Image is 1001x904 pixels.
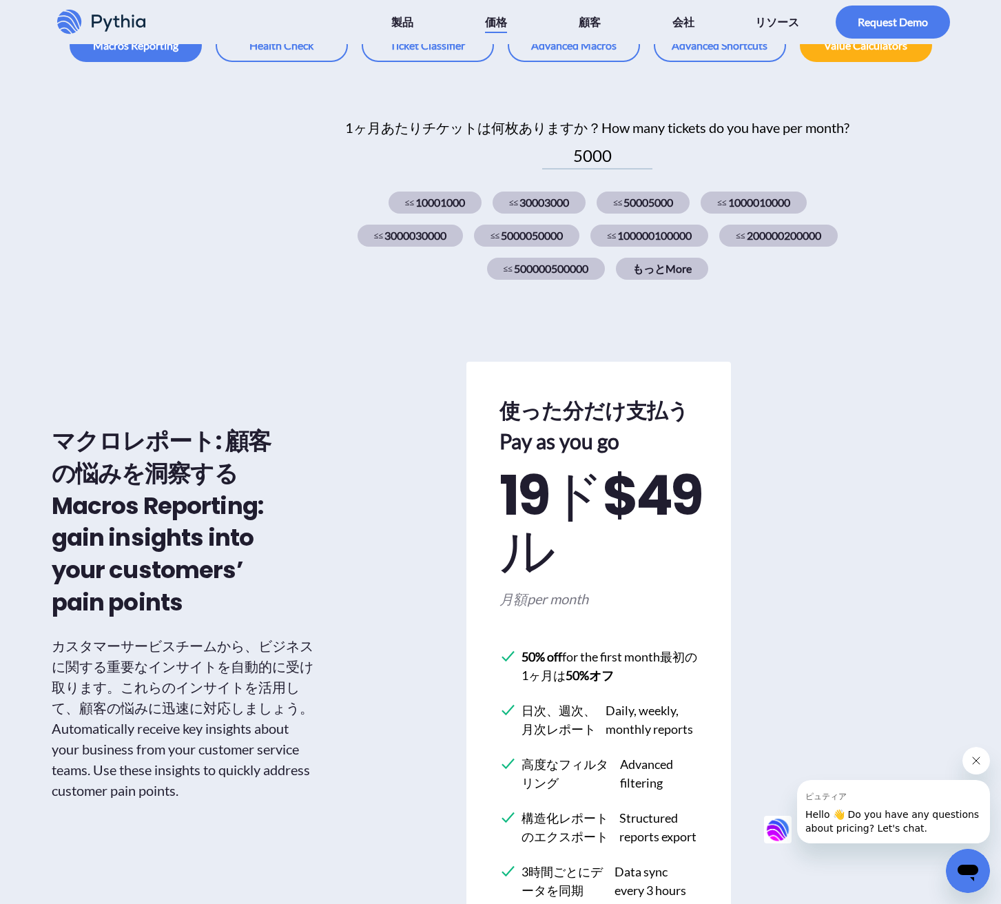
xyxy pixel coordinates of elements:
[509,197,514,207] font: ≤
[504,263,513,275] span: ≤
[654,229,692,242] font: 100000
[962,747,990,774] iframe: ピシアのメッセージを閉じる
[474,225,579,247] div: 50000
[522,648,698,685] div: for the first month
[551,262,588,275] font: 500000
[440,196,465,209] font: 1000
[374,230,379,240] font: ≤
[499,398,689,422] font: 使った分だけ支払う
[328,117,867,138] div: How many tickets do you have per month?
[52,424,271,490] font: マクロレポート: 顧客の悩みを洞察する
[736,230,741,240] font: ≤
[946,849,990,893] iframe: メッセージングウィンドウを開くボタン
[522,649,697,683] font: 最初の1ヶ月は
[499,457,548,534] font: 19
[613,197,618,207] font: ≤
[616,258,708,280] div: More
[566,668,614,683] font: 50%オフ
[544,196,569,209] font: 3000
[797,780,990,843] iframe: ピシアのメッセージ
[391,15,413,28] font: 製品
[648,196,673,209] font: 5000
[764,816,792,843] iframe: 内容なし
[522,649,562,664] b: 50% off
[405,197,410,207] font: ≤
[719,225,837,247] div: 200000
[522,703,596,737] font: 日次、週次、月次レポート
[522,864,603,898] font: 3時間ごとにデータを同期
[717,197,722,207] font: ≤
[499,750,698,798] li: Advanced filtering
[499,590,527,607] font: 月額
[499,803,698,852] li: Structured reports export
[784,229,821,242] font: 200000
[759,196,790,209] font: 10000
[358,225,463,247] div: 30000
[736,229,745,242] span: ≤
[493,192,586,214] div: 3000
[499,588,698,609] span: per month
[52,425,272,619] h2: Macros Reporting: gain insights into your customers’ pain points
[717,196,726,209] span: ≤
[485,15,507,28] font: 価格
[613,196,622,209] span: ≤
[532,229,563,242] font: 50000
[389,192,482,214] div: 1000
[499,468,701,578] span: $ 49
[491,229,499,242] span: ≤
[487,258,605,280] div: 500000
[504,263,508,274] font: ≤
[499,395,698,457] h2: Pay as you go
[499,696,698,744] li: Daily, weekly, monthly reports
[374,229,383,242] span: ≤
[597,192,690,214] div: 5000
[755,15,799,28] font: リソース
[415,229,446,242] font: 30000
[522,810,608,844] font: 構造化レポートのエクスポート
[764,747,990,843] div: Pythiaのメッセージ：「Hello 👋 Do you have any questions about pricing? Let's chat. 」メッセージングウィンドウを開いて会話を続けます。
[345,119,601,136] font: 1ヶ月あたりチケットは何枚ありますか？
[579,15,601,28] font: 顧客
[607,230,612,240] font: ≤
[491,230,495,240] font: ≤
[607,229,616,242] span: ≤
[632,262,665,275] font: もっと
[522,757,608,790] font: 高度なフィルタリング
[52,637,313,716] font: カスタマーサービスチームから、ビジネスに関する重要なインサイトを自動的に受け取ります。これらのインサイトを活用して、顧客の悩みに迅速に対応しましょう。
[499,457,602,589] font: ドル
[52,635,314,801] h3: Automatically receive key insights about your business from your customer service teams. Use thes...
[590,225,708,247] div: 100000
[405,196,414,209] span: ≤
[701,192,806,214] div: 10000
[672,15,694,28] font: 会社
[509,196,518,209] span: ≤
